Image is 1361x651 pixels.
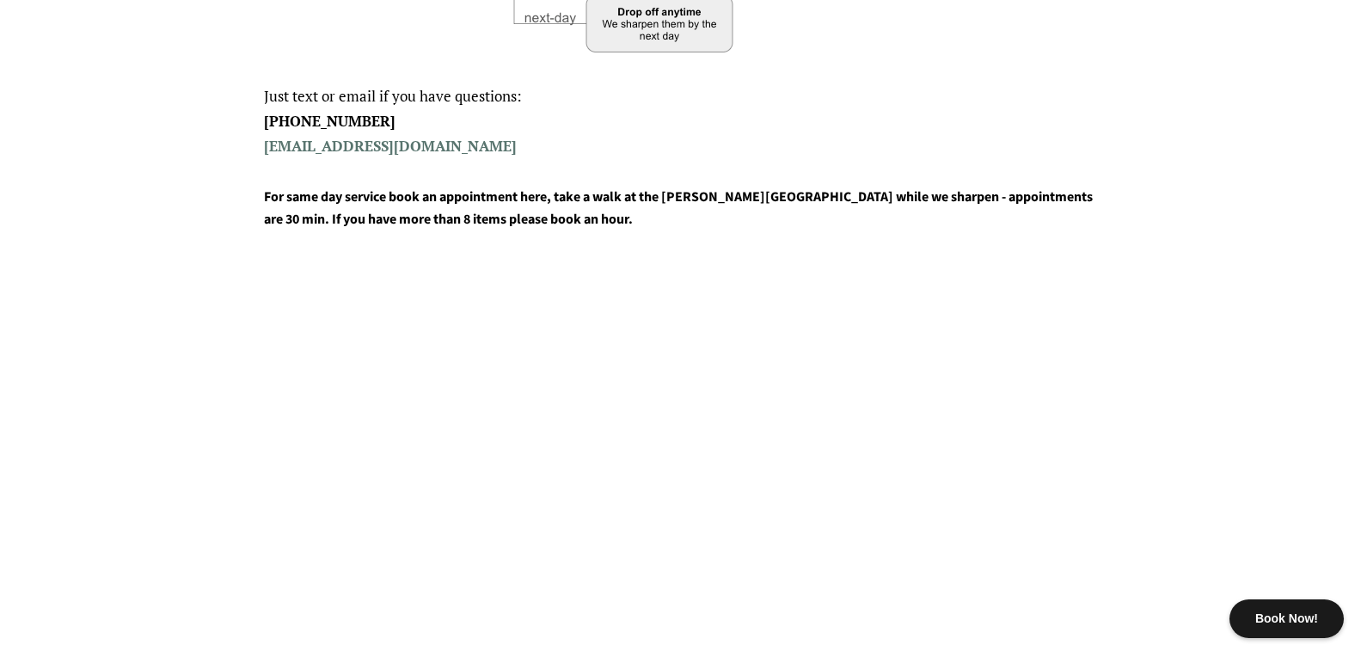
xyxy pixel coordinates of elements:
[264,84,1098,159] p: Just text or email if you have questions:
[264,111,521,156] strong: [PHONE_NUMBER]
[264,136,517,156] a: [EMAIL_ADDRESS][DOMAIN_NAME]
[264,187,1098,230] h4: For same day service book an appointment here, take a walk at the [PERSON_NAME][GEOGRAPHIC_DATA] ...
[1229,599,1344,638] div: Book Now!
